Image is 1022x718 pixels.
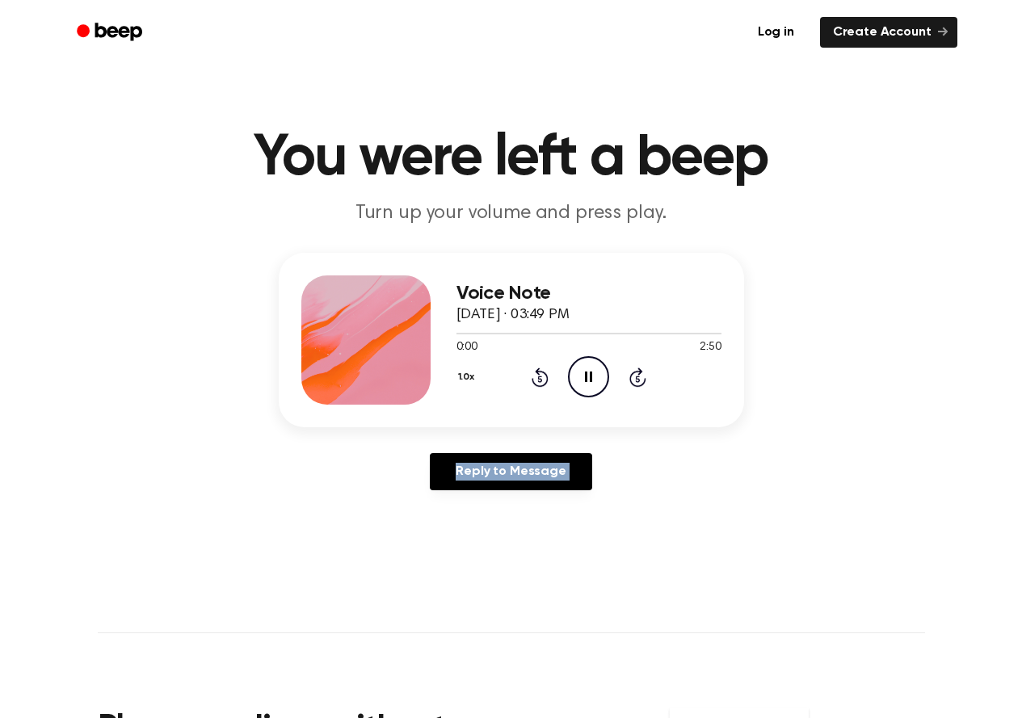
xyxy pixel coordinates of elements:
[456,283,721,304] h3: Voice Note
[700,339,721,356] span: 2:50
[456,363,481,391] button: 1.0x
[456,308,570,322] span: [DATE] · 03:49 PM
[456,339,477,356] span: 0:00
[201,200,822,227] p: Turn up your volume and press play.
[430,453,591,490] a: Reply to Message
[65,17,157,48] a: Beep
[98,129,925,187] h1: You were left a beep
[820,17,957,48] a: Create Account
[742,14,810,51] a: Log in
